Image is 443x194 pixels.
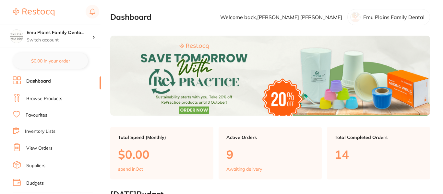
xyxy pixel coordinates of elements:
[110,36,430,116] img: Dashboard
[226,135,314,140] p: Active Orders
[110,13,151,22] h2: Dashboard
[13,53,88,69] button: $0.00 in your order
[27,37,92,43] p: Switch account
[226,148,314,161] p: 9
[26,145,53,152] a: View Orders
[220,14,342,20] p: Welcome back, [PERSON_NAME] [PERSON_NAME]
[335,148,422,161] p: 14
[110,127,213,179] a: Total Spend (Monthly)$0.00spend inOct
[363,14,425,20] p: Emu Plains Family Dental
[118,135,206,140] p: Total Spend (Monthly)
[26,163,45,169] a: Suppliers
[25,128,55,135] a: Inventory Lists
[26,96,62,102] a: Browse Products
[335,135,422,140] p: Total Completed Orders
[118,166,143,172] p: spend in Oct
[26,180,44,187] a: Budgets
[27,29,92,36] h4: Emu Plains Family Dental
[13,8,54,16] img: Restocq Logo
[10,30,23,43] img: Emu Plains Family Dental
[219,127,322,179] a: Active Orders9Awaiting delivery
[26,78,51,85] a: Dashboard
[226,166,262,172] p: Awaiting delivery
[13,5,54,20] a: Restocq Logo
[26,112,47,119] a: Favourites
[327,127,430,179] a: Total Completed Orders14
[118,148,206,161] p: $0.00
